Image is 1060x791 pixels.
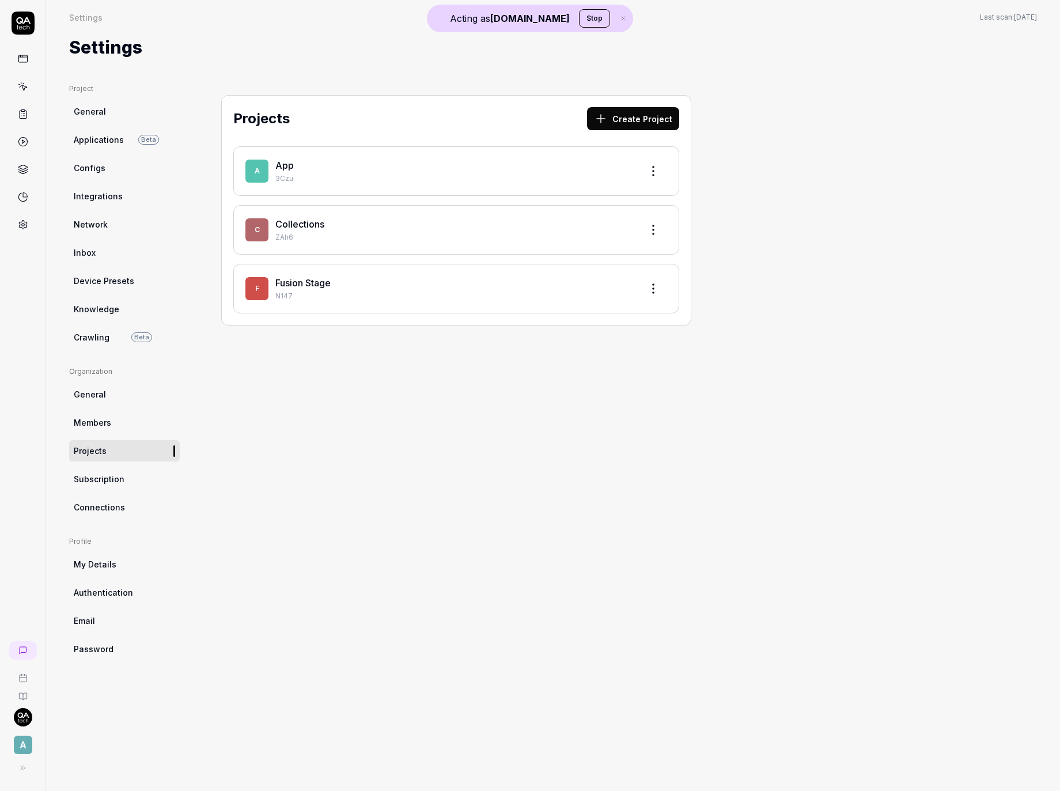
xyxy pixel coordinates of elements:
a: My Details [69,554,180,575]
a: CrawlingBeta [69,327,180,348]
h2: Projects [233,108,290,129]
a: Device Presets [69,270,180,292]
button: A [5,726,41,756]
span: Password [74,643,113,655]
a: General [69,101,180,122]
a: Collections [275,218,324,230]
span: A [245,160,268,183]
span: General [74,105,106,118]
a: New conversation [9,641,37,660]
span: Knowledge [74,303,119,315]
a: Configs [69,157,180,179]
span: General [74,388,106,400]
span: A [14,736,32,754]
button: Create Project [587,107,679,130]
span: Configs [74,162,105,174]
a: Members [69,412,180,433]
a: General [69,384,180,405]
span: Inbox [74,247,96,259]
div: Project [69,84,180,94]
img: 7ccf6c19-61ad-4a6c-8811-018b02a1b829.jpg [14,708,32,726]
a: ApplicationsBeta [69,129,180,150]
time: [DATE] [1014,13,1037,21]
a: Knowledge [69,298,180,320]
a: Integrations [69,186,180,207]
a: Network [69,214,180,235]
span: Crawling [74,331,109,343]
a: App [275,160,294,171]
span: Last scan: [980,12,1037,22]
span: C [245,218,268,241]
span: Integrations [74,190,123,202]
span: Network [74,218,108,230]
h1: Settings [69,35,142,60]
span: Projects [74,445,107,457]
span: Authentication [74,586,133,599]
button: Last scan:[DATE] [980,12,1037,22]
p: 3Czu [275,173,633,184]
div: Settings [69,12,103,23]
a: Projects [69,440,180,461]
span: Beta [138,135,159,145]
div: Profile [69,536,180,547]
a: Password [69,638,180,660]
span: Subscription [74,473,124,485]
div: Organization [69,366,180,377]
span: Applications [74,134,124,146]
span: Device Presets [74,275,134,287]
a: Connections [69,497,180,518]
span: Members [74,417,111,429]
a: Fusion Stage [275,277,331,289]
span: Beta [131,332,152,342]
a: Documentation [5,683,41,701]
p: N147 [275,291,633,301]
span: Email [74,615,95,627]
span: My Details [74,558,116,570]
span: F [245,277,268,300]
a: Email [69,610,180,631]
p: ZAh6 [275,232,633,243]
span: Connections [74,501,125,513]
button: Stop [579,9,610,28]
a: Inbox [69,242,180,263]
a: Book a call with us [5,664,41,683]
a: Authentication [69,582,180,603]
a: Subscription [69,468,180,490]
